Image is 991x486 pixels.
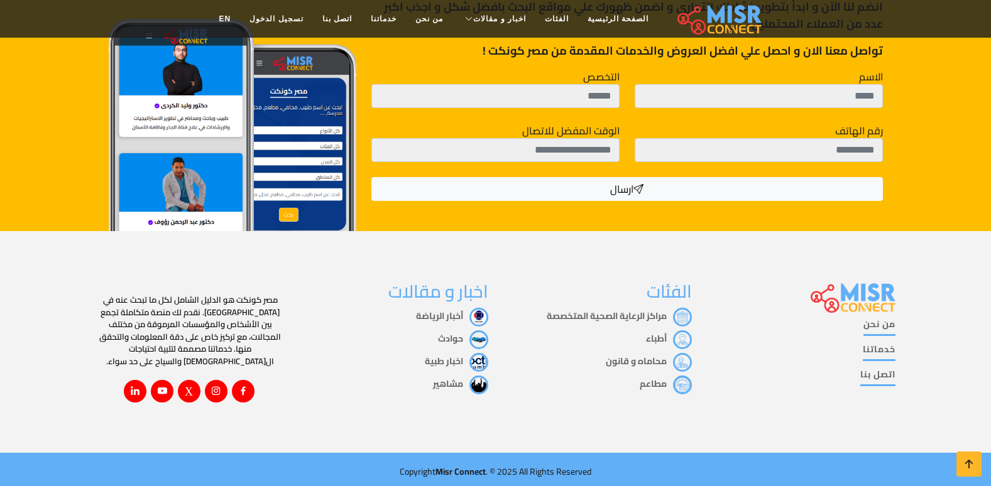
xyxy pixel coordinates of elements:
a: مراكز الرعاية الصحية المتخصصة [547,308,692,324]
span: اخبار و مقالات [473,13,526,24]
h3: اخبار و مقالات [300,281,488,303]
a: مشاهير [433,375,488,392]
p: مصر كونكت هو الدليل الشامل لكل ما تبحث عنه في [GEOGRAPHIC_DATA]. نقدم لك منصة متكاملة تجمع بين ال... [96,294,285,367]
i: X [185,385,193,396]
a: X [178,380,200,402]
h3: الفئات [503,281,692,303]
a: اخبار و مقالات [452,7,535,31]
span: Misr Connect [435,463,486,480]
img: أطباء [673,330,692,349]
img: مطاعم [673,375,692,394]
a: أخبار الرياضة [416,308,488,324]
a: أطباء [646,330,692,347]
img: محاماه و قانون [673,353,692,372]
a: تسجيل الدخول [240,7,312,31]
p: تواصل معنا الان و احصل علي افضل العروض والخدمات المقدمة من مصر كونكت ! [371,42,882,59]
button: ارسال [371,177,882,201]
a: خدماتنا [863,343,895,361]
img: اخبار طبية [469,353,488,372]
img: main.misr_connect [811,281,895,313]
a: اخبار طبية [425,353,488,369]
a: الفئات [535,7,578,31]
label: التخصص [583,69,620,84]
a: اتصل بنا [860,368,895,386]
a: محاماه و قانون [606,353,692,369]
a: مطاعم [640,375,692,392]
img: Join Misr Connect [109,19,357,251]
label: الوقت المفضل للاتصال [522,123,620,138]
a: من نحن [863,318,895,336]
a: اتصل بنا [313,7,361,31]
img: main.misr_connect [677,3,762,35]
img: حوادث [469,330,488,349]
img: مشاهير [469,375,488,394]
a: من نحن [406,7,452,31]
a: EN [210,7,241,31]
a: حوادث [438,330,488,347]
img: أخبار الرياضة [469,308,488,327]
a: خدماتنا [361,7,406,31]
a: الصفحة الرئيسية [578,7,658,31]
label: رقم الهاتف [835,123,883,138]
img: مراكز الرعاية الصحية المتخصصة [673,308,692,327]
label: الاسم [859,69,883,84]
